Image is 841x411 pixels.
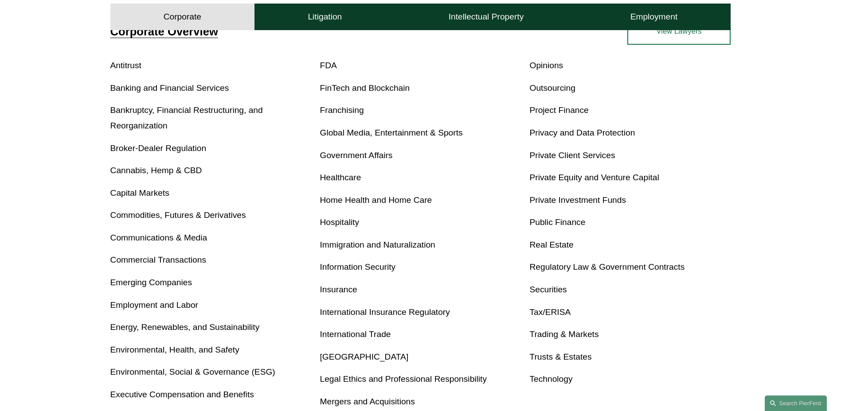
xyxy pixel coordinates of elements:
h4: Litigation [308,12,342,22]
a: Employment and Labor [110,300,198,310]
a: Hospitality [320,217,360,227]
a: Project Finance [529,105,588,115]
a: Public Finance [529,217,585,227]
a: Search this site [765,395,827,411]
a: International Trade [320,330,391,339]
a: Cannabis, Hemp & CBD [110,166,202,175]
a: Environmental, Health, and Safety [110,345,239,354]
a: FDA [320,61,337,70]
a: Opinions [529,61,563,70]
a: Global Media, Entertainment & Sports [320,128,463,137]
a: Commercial Transactions [110,255,206,264]
a: Insurance [320,285,357,294]
a: Information Security [320,262,396,271]
a: Healthcare [320,173,361,182]
a: Energy, Renewables, and Sustainability [110,322,260,332]
a: Franchising [320,105,364,115]
a: Bankruptcy, Financial Restructuring, and Reorganization [110,105,263,130]
a: Trading & Markets [529,330,598,339]
a: Regulatory Law & Government Contracts [529,262,685,271]
a: Trusts & Estates [529,352,591,361]
a: Commodities, Futures & Derivatives [110,210,246,220]
a: Immigration and Naturalization [320,240,435,249]
a: Communications & Media [110,233,207,242]
a: Legal Ethics and Professional Responsibility [320,374,487,384]
a: Private Investment Funds [529,195,626,205]
a: FinTech and Blockchain [320,83,410,93]
a: [GEOGRAPHIC_DATA] [320,352,409,361]
a: Outsourcing [529,83,575,93]
a: Privacy and Data Protection [529,128,635,137]
a: Broker-Dealer Regulation [110,143,207,153]
a: Tax/ERISA [529,307,571,317]
a: Private Client Services [529,151,615,160]
h4: Corporate [164,12,201,22]
h4: Employment [630,12,678,22]
a: View Lawyers [627,18,731,45]
a: Executive Compensation and Benefits [110,390,254,399]
a: Securities [529,285,567,294]
a: Antitrust [110,61,141,70]
a: Technology [529,374,572,384]
a: Environmental, Social & Governance (ESG) [110,367,275,376]
a: Home Health and Home Care [320,195,432,205]
a: Capital Markets [110,188,169,198]
a: Emerging Companies [110,278,192,287]
h4: Intellectual Property [449,12,524,22]
a: Banking and Financial Services [110,83,229,93]
a: Corporate Overview [110,25,218,38]
a: Private Equity and Venture Capital [529,173,659,182]
a: Mergers and Acquisitions [320,397,415,406]
a: Real Estate [529,240,573,249]
a: Government Affairs [320,151,393,160]
a: International Insurance Regulatory [320,307,450,317]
